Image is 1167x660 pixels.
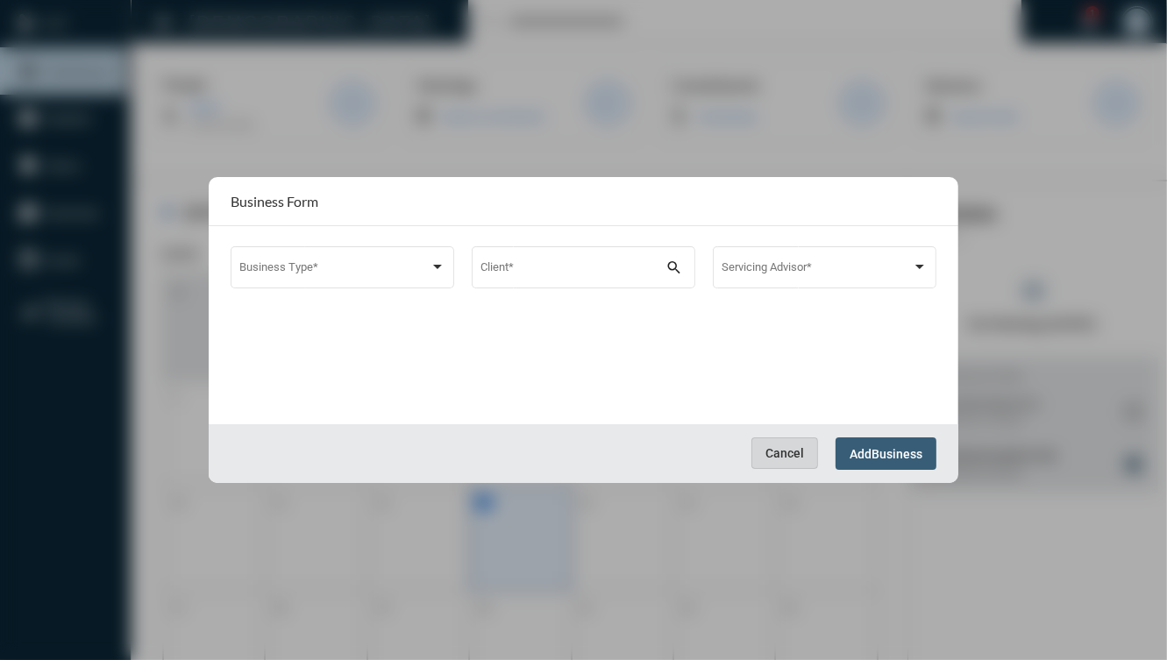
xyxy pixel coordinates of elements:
[665,259,687,280] mat-icon: search
[872,447,922,461] span: Business
[231,193,318,209] h2: Business Form
[850,447,872,461] span: Add
[765,446,804,460] span: Cancel
[836,437,936,470] button: AddBusiness
[751,437,818,469] button: Cancel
